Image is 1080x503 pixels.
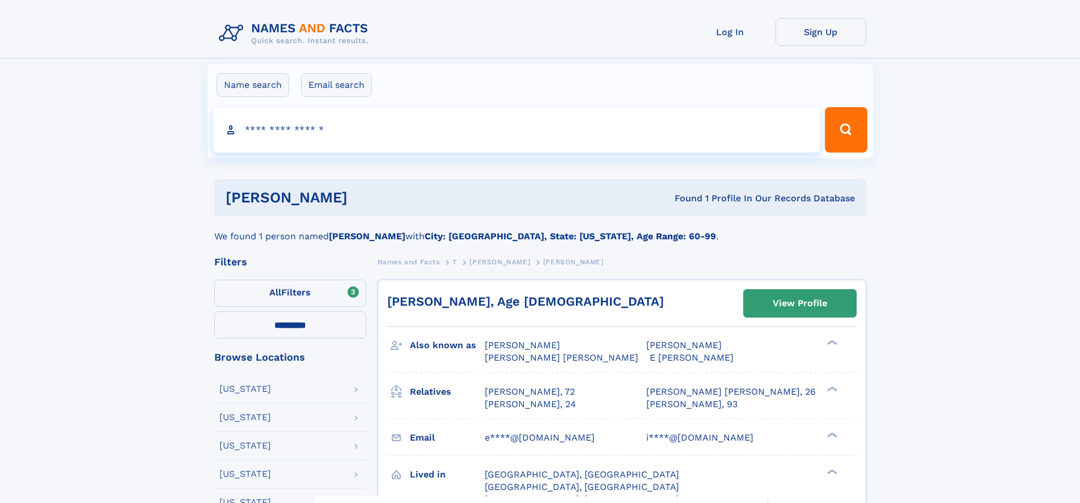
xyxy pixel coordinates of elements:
[776,18,866,46] a: Sign Up
[469,255,530,269] a: [PERSON_NAME]
[214,18,378,49] img: Logo Names and Facts
[469,258,530,266] span: [PERSON_NAME]
[511,192,855,205] div: Found 1 Profile In Our Records Database
[226,191,511,205] h1: [PERSON_NAME]
[410,428,485,447] h3: Email
[213,107,820,153] input: search input
[485,469,679,480] span: [GEOGRAPHIC_DATA], [GEOGRAPHIC_DATA]
[217,73,289,97] label: Name search
[387,294,664,308] a: [PERSON_NAME], Age [DEMOGRAPHIC_DATA]
[410,382,485,401] h3: Relatives
[410,336,485,355] h3: Also known as
[485,481,679,492] span: [GEOGRAPHIC_DATA], [GEOGRAPHIC_DATA]
[824,385,838,392] div: ❯
[485,398,576,411] a: [PERSON_NAME], 24
[219,441,271,450] div: [US_STATE]
[685,18,776,46] a: Log In
[378,255,440,269] a: Names and Facts
[425,231,716,242] b: City: [GEOGRAPHIC_DATA], State: [US_STATE], Age Range: 60-99
[410,465,485,484] h3: Lived in
[485,340,560,350] span: [PERSON_NAME]
[824,339,838,346] div: ❯
[773,290,827,316] div: View Profile
[452,255,457,269] a: T
[214,216,866,243] div: We found 1 person named with .
[329,231,405,242] b: [PERSON_NAME]
[744,290,856,317] a: View Profile
[219,470,271,479] div: [US_STATE]
[485,352,638,363] span: [PERSON_NAME] [PERSON_NAME]
[485,386,575,398] a: [PERSON_NAME], 72
[824,468,838,475] div: ❯
[646,340,722,350] span: [PERSON_NAME]
[646,398,738,411] a: [PERSON_NAME], 93
[214,280,366,307] label: Filters
[301,73,372,97] label: Email search
[269,287,281,298] span: All
[214,257,366,267] div: Filters
[825,107,867,153] button: Search Button
[219,384,271,394] div: [US_STATE]
[452,258,457,266] span: T
[543,258,604,266] span: [PERSON_NAME]
[214,352,366,362] div: Browse Locations
[824,431,838,438] div: ❯
[219,413,271,422] div: [US_STATE]
[646,386,816,398] a: [PERSON_NAME] [PERSON_NAME], 26
[650,352,734,363] span: E [PERSON_NAME]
